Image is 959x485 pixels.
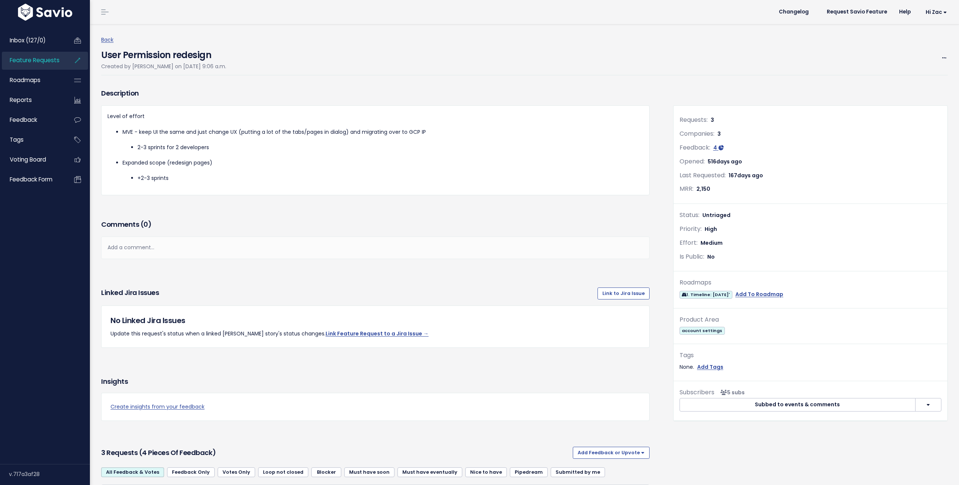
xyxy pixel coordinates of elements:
[707,253,715,260] span: No
[680,290,732,299] a: 1. Timeline: [DATE]'
[680,350,941,361] div: Tags
[680,277,941,288] div: Roadmaps
[167,467,215,477] a: Feedback Only
[551,467,605,477] a: Submitted by me
[510,467,548,477] a: Pipedream
[101,448,570,458] h3: 3 Requests (4 pieces of Feedback)
[465,467,507,477] a: Nice to have
[10,76,40,84] span: Roadmaps
[713,144,717,151] span: 4
[2,131,62,148] a: Tags
[311,467,341,477] a: Blocker
[680,314,941,325] div: Product Area
[705,225,717,233] span: High
[680,115,708,124] span: Requests:
[111,329,640,338] p: Update this request's status when a linked [PERSON_NAME] story's status changes.
[108,112,643,121] p: Level of effort
[680,388,714,397] span: Subscribers
[779,9,809,15] span: Changelog
[101,63,226,70] span: Created by [PERSON_NAME] on [DATE] 9:06 a.m.
[101,88,650,99] h3: Description
[2,32,62,49] a: Inbox (127/0)
[893,6,917,18] a: Help
[729,172,763,179] span: 167
[697,362,723,372] a: Add Tags
[2,91,62,109] a: Reports
[111,402,640,412] a: Create insights from your feedback
[708,158,742,165] span: 516
[137,143,643,152] li: 2-3 sprints for 2 developers
[917,6,953,18] a: Hi Zac
[101,467,164,477] a: All Feedback & Votes
[10,156,46,163] span: Voting Board
[143,220,148,229] span: 0
[10,56,60,64] span: Feature Requests
[10,36,46,44] span: Inbox (127/0)
[397,467,462,477] a: Must have eventually
[680,362,941,372] div: None.
[2,52,62,69] a: Feature Requests
[101,376,128,387] h3: Insights
[821,6,893,18] a: Request Savio Feature
[326,330,429,337] a: Link Feature Request to a Jira Issue →
[680,252,704,261] span: Is Public:
[696,185,710,193] span: 2,150
[717,389,745,396] span: <p><strong>Subscribers</strong><br><br> - jose caselles<br> - Kris Casalla<br> - Terry Watkins<br...
[573,447,650,459] button: Add Feedback or Upvote
[680,225,702,233] span: Priority:
[680,129,714,138] span: Companies:
[344,467,394,477] a: Must have soon
[680,143,710,152] span: Feedback:
[680,211,699,219] span: Status:
[926,9,947,15] span: Hi Zac
[101,237,650,259] div: Add a comment...
[680,171,726,180] span: Last Requested:
[218,467,255,477] a: Votes Only
[10,175,52,183] span: Feedback form
[2,111,62,129] a: Feedback
[713,144,724,151] a: 4
[111,315,640,326] h5: No Linked Jira Issues
[680,238,698,247] span: Effort:
[101,287,159,299] h3: Linked Jira issues
[101,219,650,230] h3: Comments ( )
[680,291,732,299] span: 1. Timeline: [DATE]'
[10,136,24,144] span: Tags
[2,72,62,89] a: Roadmaps
[10,96,32,104] span: Reports
[101,36,114,43] a: Back
[9,464,90,484] div: v.717a3af28
[10,116,37,124] span: Feedback
[717,130,721,138] span: 3
[101,45,226,62] h4: User Permission redesign
[735,290,783,299] a: Add To Roadmap
[122,158,643,168] p: Expanded scope (redesign pages)
[680,184,693,193] span: MRR:
[598,287,650,299] a: Link to Jira Issue
[137,174,643,183] li: +2-3 sprints
[16,4,74,21] img: logo-white.9d6f32f41409.svg
[258,467,308,477] a: Loop not closed
[2,171,62,188] a: Feedback form
[680,157,705,166] span: Opened:
[680,398,916,412] button: Subbed to events & comments
[701,239,723,247] span: Medium
[711,116,714,124] span: 3
[702,211,730,219] span: Untriaged
[680,327,725,335] span: account settings
[2,151,62,168] a: Voting Board
[716,158,742,165] span: days ago
[122,127,643,137] p: MVE - keep UI the same and just change UX (putting a lot of the tabs/pages in dialog) and migrati...
[737,172,763,179] span: days ago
